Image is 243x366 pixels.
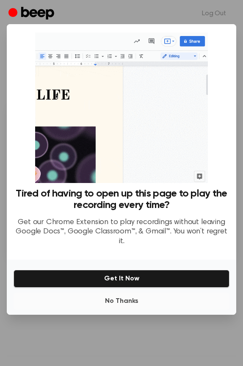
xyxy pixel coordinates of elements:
[14,270,229,288] button: Get It Now
[14,218,229,247] p: Get our Chrome Extension to play recordings without leaving Google Docs™, Google Classroom™, & Gm...
[14,188,229,211] h3: Tired of having to open up this page to play the recording every time?
[35,33,208,183] img: Beep extension in action
[193,3,235,24] a: Log Out
[8,6,56,22] a: Beep
[14,293,229,310] button: No Thanks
